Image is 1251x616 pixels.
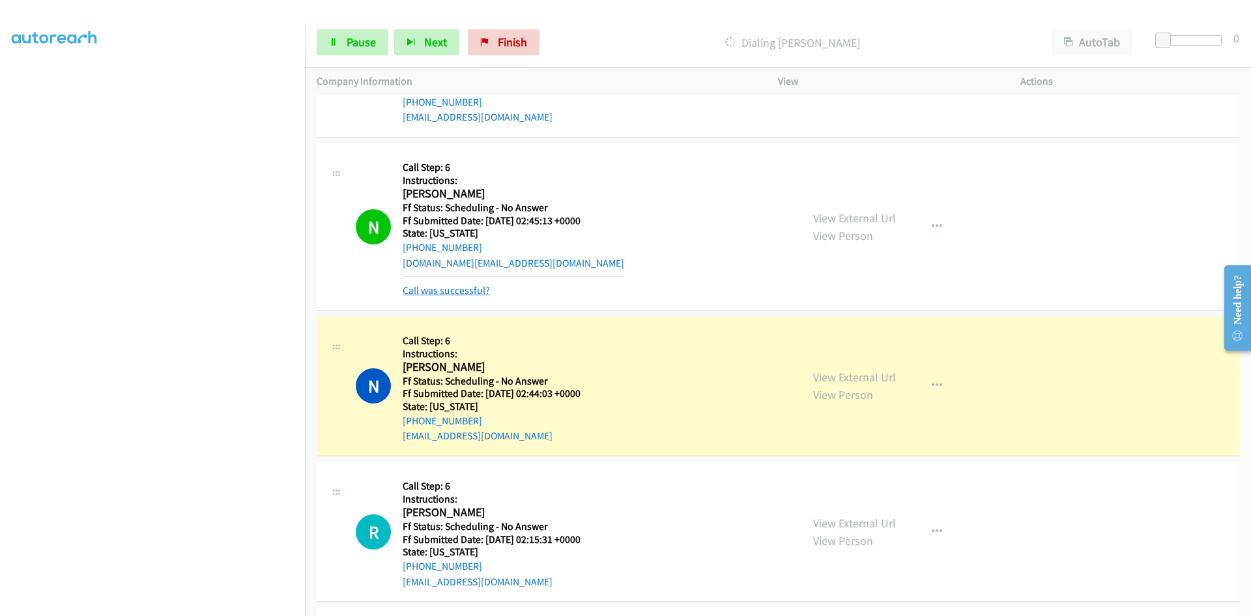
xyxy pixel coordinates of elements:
a: View Person [813,228,873,243]
a: View External Url [813,516,896,531]
a: [EMAIL_ADDRESS][DOMAIN_NAME] [403,576,553,588]
h5: Instructions: [403,493,597,506]
h1: R [356,514,391,550]
div: 0 [1233,29,1239,47]
a: View Person [813,533,873,548]
h5: Ff Submitted Date: [DATE] 02:15:31 +0000 [403,533,597,546]
a: [PHONE_NUMBER] [403,241,482,254]
a: [EMAIL_ADDRESS][DOMAIN_NAME] [403,111,553,123]
p: View [778,74,997,89]
h5: Ff Submitted Date: [DATE] 02:44:03 +0000 [403,387,597,400]
a: [PHONE_NUMBER] [403,415,482,427]
span: Finish [498,35,527,50]
h5: Call Step: 6 [403,334,597,347]
h5: State: [US_STATE] [403,227,624,240]
h5: Ff Status: Scheduling - No Answer [403,375,597,388]
h5: State: [US_STATE] [403,400,597,413]
a: [PHONE_NUMBER] [403,96,482,108]
h5: Instructions: [403,174,624,187]
h5: Ff Status: Scheduling - No Answer [403,520,597,533]
span: Pause [347,35,376,50]
h1: N [356,209,391,244]
h5: Ff Submitted Date: [DATE] 02:45:13 +0000 [403,214,624,227]
button: Next [394,29,459,55]
h5: Call Step: 6 [403,480,597,493]
a: [EMAIL_ADDRESS][DOMAIN_NAME] [403,430,553,442]
div: The call is yet to be attempted [356,514,391,550]
h2: [PERSON_NAME] [403,186,597,201]
a: View Person [813,387,873,402]
h1: N [356,368,391,403]
span: Next [424,35,447,50]
a: View External Url [813,370,896,385]
p: Dialing [PERSON_NAME] [557,34,1028,51]
p: Company Information [317,74,755,89]
a: [PHONE_NUMBER] [403,560,482,572]
a: [DOMAIN_NAME][EMAIL_ADDRESS][DOMAIN_NAME] [403,257,624,269]
h2: [PERSON_NAME] [403,505,597,520]
h5: State: [US_STATE] [403,546,597,559]
a: Finish [468,29,539,55]
a: Call was successful? [403,284,490,297]
iframe: Resource Center [1213,256,1251,360]
div: Delay between calls (in seconds) [1162,35,1222,46]
p: Actions [1020,74,1239,89]
h5: Ff Status: Scheduling - No Answer [403,201,624,214]
button: AutoTab [1052,29,1132,55]
h2: [PERSON_NAME] [403,360,597,375]
h5: Instructions: [403,347,597,360]
h5: Call Step: 6 [403,161,624,174]
a: Pause [317,29,388,55]
a: View External Url [813,211,896,226]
